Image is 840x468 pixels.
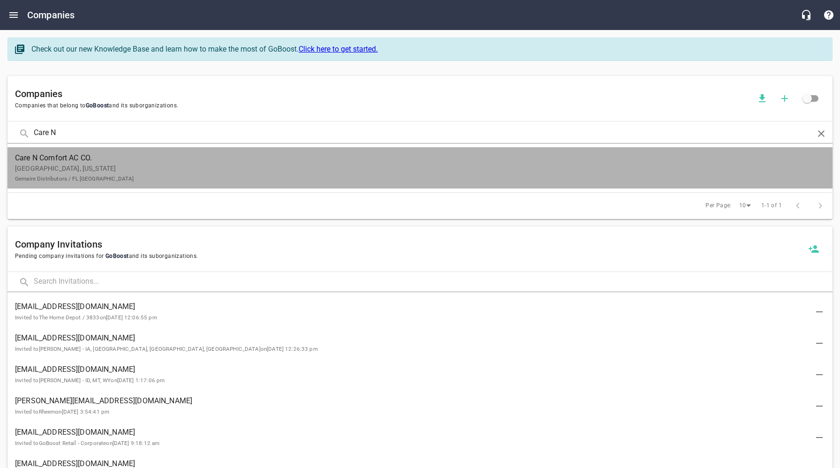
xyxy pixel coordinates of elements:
button: Open drawer [2,4,25,26]
input: Search Invitations... [34,272,832,292]
span: Care N Comfort AC CO. [15,152,810,164]
h6: Company Invitations [15,237,802,252]
span: [EMAIL_ADDRESS][DOMAIN_NAME] [15,427,810,438]
div: Check out our new Knowledge Base and learn how to make the most of GoBoost. [31,44,823,55]
span: Companies that belong to and its suborganizations. [15,101,751,111]
small: Invited to [PERSON_NAME] - IA, [GEOGRAPHIC_DATA], [GEOGRAPHIC_DATA], [GEOGRAPHIC_DATA] on [DATE] ... [15,346,318,352]
span: GoBoost [104,253,128,259]
span: [EMAIL_ADDRESS][DOMAIN_NAME] [15,332,810,344]
span: 1-1 of 1 [761,201,782,211]
small: Invited to The Home Depot / 3833 on [DATE] 12:06:55 pm [15,314,157,321]
h6: Companies [15,86,751,101]
input: Search Companies... [34,123,806,143]
button: Delete Invitation [808,426,831,449]
span: Pending company invitations for and its suborganizations. [15,252,802,261]
span: GoBoost [86,102,109,109]
button: Support Portal [817,4,840,26]
span: Click to view all companies [796,87,818,110]
div: 10 [735,199,754,212]
button: Download companies [751,87,773,110]
button: Live Chat [795,4,817,26]
button: Delete Invitation [808,301,831,323]
a: Care N Comfort AC CO.[GEOGRAPHIC_DATA], [US_STATE]Gemaire Distributors / FL [GEOGRAPHIC_DATA] [7,147,832,189]
span: [EMAIL_ADDRESS][DOMAIN_NAME] [15,301,810,312]
h6: Companies [27,8,75,23]
button: Invite a new company [802,238,825,260]
button: Delete Invitation [808,363,831,386]
small: Invited to [PERSON_NAME] - ID, MT, WY on [DATE] 1:17:06 pm [15,377,165,384]
button: Delete Invitation [808,395,831,417]
small: Invited to Rheem on [DATE] 3:54:41 pm [15,408,109,415]
small: Gemaire Distributors / FL [GEOGRAPHIC_DATA] [15,175,134,182]
span: Per Page: [705,201,732,211]
small: Invited to GoBoost Retail - Corporate on [DATE] 9:18:12 am [15,440,159,446]
a: Click here to get started. [299,45,378,53]
button: Delete Invitation [808,332,831,355]
span: [EMAIL_ADDRESS][DOMAIN_NAME] [15,364,810,375]
span: [PERSON_NAME][EMAIL_ADDRESS][DOMAIN_NAME] [15,395,810,407]
p: [GEOGRAPHIC_DATA], [US_STATE] [15,164,810,183]
button: Add a new company [773,87,796,110]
